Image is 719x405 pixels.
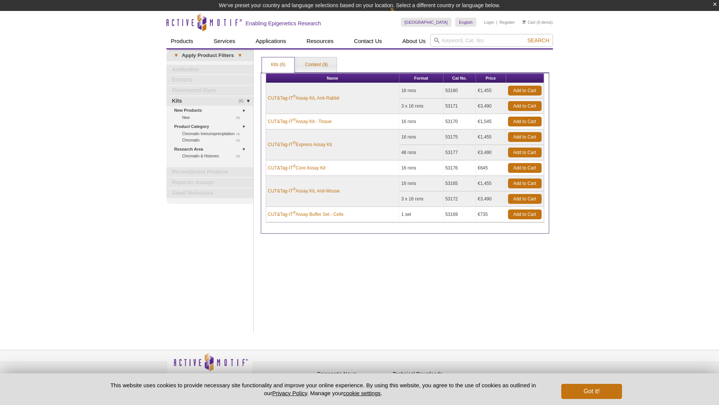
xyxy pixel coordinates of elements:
[296,57,337,72] a: Content (9)
[236,114,244,121] span: (5)
[174,106,249,114] a: New Products
[166,188,253,198] a: Small Molecules
[174,145,249,153] a: Research Area
[166,34,198,48] a: Products
[399,74,443,83] th: Format
[508,179,542,188] a: Add to Cart
[251,34,291,48] a: Applications
[443,191,476,207] td: 53172
[476,114,506,129] td: €1,545
[262,57,294,72] a: Kits (6)
[443,145,476,160] td: 53177
[399,207,443,222] td: 1 set
[293,94,296,99] sup: ®
[166,49,253,62] a: ▾Apply Product Filters▾
[508,132,542,142] a: Add to Cart
[468,363,525,380] table: Click to Verify - This site chose Symantec SSL for secure e-commerce and confidential communicati...
[522,20,526,24] img: Your Cart
[257,370,286,381] a: Privacy Policy
[398,34,430,48] a: About Us
[399,129,443,145] td: 16 rxns
[508,117,542,126] a: Add to Cart
[166,65,253,75] a: Antibodies
[272,390,307,396] a: Privacy Policy
[234,52,246,59] span: ▾
[268,188,340,194] a: CUT&Tag-IT®Assay Kit, Anti-Mouse
[399,83,443,99] td: 16 rxns
[399,145,443,160] td: 48 rxns
[349,34,386,48] a: Contact Us
[476,160,506,176] td: €645
[266,74,400,83] th: Name
[317,371,389,377] h4: Epigenetic News
[166,86,253,95] a: Fluorescent Dyes
[508,209,542,219] a: Add to Cart
[293,164,296,168] sup: ®
[443,129,476,145] td: 53175
[343,390,380,396] button: cookie settings
[443,176,476,191] td: 53165
[268,211,344,218] a: CUT&Tag-IT®Assay Buffer Set - Cells
[166,96,253,106] a: (6)Kits
[182,114,244,121] a: (5)New
[430,34,553,47] input: Keyword, Cat. No.
[236,137,244,143] span: (2)
[496,18,497,27] li: |
[302,34,338,48] a: Resources
[508,86,542,95] a: Add to Cart
[390,6,410,23] img: Change Here
[443,114,476,129] td: 53170
[476,191,506,207] td: €3,490
[97,381,549,397] p: This website uses cookies to provide necessary site functionality and improve your online experie...
[455,18,476,27] a: English
[508,101,542,111] a: Add to Cart
[182,137,244,143] a: (2)Chromatin
[246,20,321,27] h2: Enabling Epigenetics Research
[476,145,506,160] td: €3,490
[508,148,542,157] a: Add to Cart
[476,74,506,83] th: Price
[476,176,506,191] td: €1,455
[399,99,443,114] td: 3 x 16 rxns
[508,194,542,204] a: Add to Cart
[182,131,244,137] a: (4)Chromatin Immunoprecipitation
[236,153,244,159] span: (5)
[508,163,542,173] a: Add to Cart
[525,37,551,44] button: Search
[443,207,476,222] td: 53169
[399,160,443,176] td: 16 rxns
[499,20,515,25] a: Register
[236,131,244,137] span: (4)
[174,123,249,131] a: Product Category
[182,153,244,159] a: (5)Chromatin & Histones
[527,37,549,43] span: Search
[166,75,253,85] a: Extracts
[209,34,240,48] a: Services
[293,187,296,191] sup: ®
[166,167,253,177] a: Recombinant Proteins
[443,99,476,114] td: 53171
[399,191,443,207] td: 3 x 16 rxns
[443,160,476,176] td: 53176
[476,99,506,114] td: €3,490
[401,18,452,27] a: [GEOGRAPHIC_DATA]
[522,18,553,27] li: (0 items)
[561,384,622,399] button: Got it!
[293,141,296,145] sup: ®
[476,129,506,145] td: €1,455
[293,118,296,122] sup: ®
[476,83,506,99] td: €1,455
[484,20,494,25] a: Login
[293,211,296,215] sup: ®
[268,165,326,171] a: CUT&Tag-IT®Core Assay Kit
[476,207,506,222] td: €735
[393,371,465,377] h4: Technical Downloads
[268,141,332,148] a: CUT&Tag-IT®Express Assay Kit
[443,74,476,83] th: Cat No.
[268,118,332,125] a: CUT&Tag-IT®Assay Kit - Tissue
[166,178,253,188] a: Reporter Assays
[399,176,443,191] td: 16 rxns
[239,96,248,106] span: (6)
[170,52,182,59] span: ▾
[268,95,339,102] a: CUT&Tag-IT®Assay Kit, Anti-Rabbit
